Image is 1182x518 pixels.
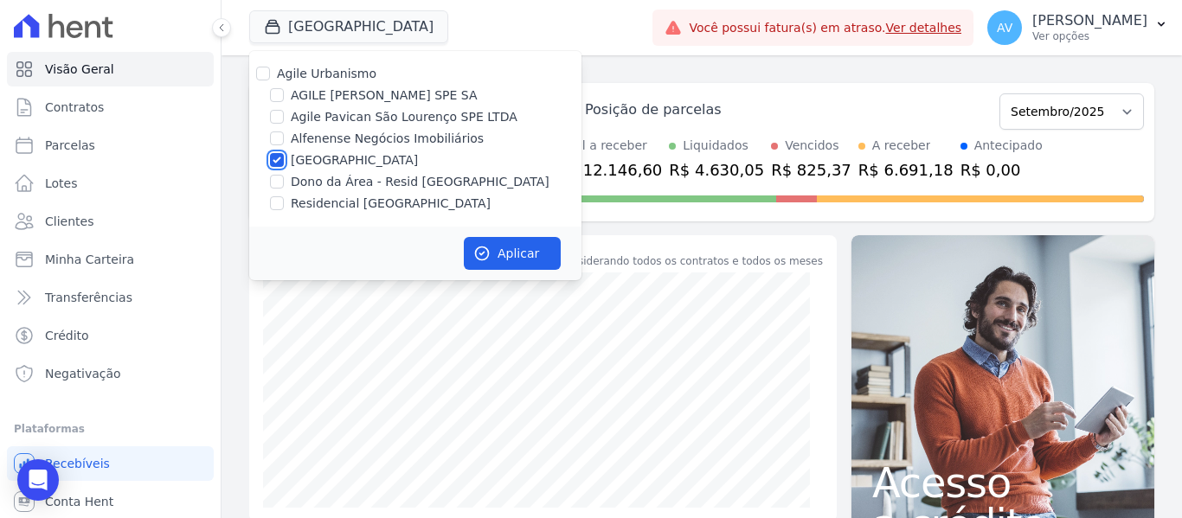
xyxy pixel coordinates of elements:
[557,137,662,155] div: Total a receber
[974,137,1043,155] div: Antecipado
[464,237,561,270] button: Aplicar
[7,204,214,239] a: Clientes
[45,327,89,344] span: Crédito
[7,90,214,125] a: Contratos
[689,19,961,37] span: Você possui fatura(s) em atraso.
[557,158,662,182] div: R$ 12.146,60
[45,99,104,116] span: Contratos
[249,10,448,43] button: [GEOGRAPHIC_DATA]
[291,151,418,169] label: [GEOGRAPHIC_DATA]
[291,108,517,126] label: Agile Pavican São Lourenço SPE LTDA
[669,158,764,182] div: R$ 4.630,05
[7,52,214,86] a: Visão Geral
[7,128,214,163] a: Parcelas
[771,158,851,182] div: R$ 825,37
[45,493,113,510] span: Conta Hent
[7,242,214,277] a: Minha Carteira
[1032,12,1147,29] p: [PERSON_NAME]
[7,446,214,481] a: Recebíveis
[858,158,954,182] div: R$ 6.691,18
[997,22,1012,34] span: AV
[45,175,78,192] span: Lotes
[872,137,931,155] div: A receber
[45,213,93,230] span: Clientes
[277,67,376,80] label: Agile Urbanismo
[7,318,214,353] a: Crédito
[886,21,962,35] a: Ver detalhes
[45,61,114,78] span: Visão Geral
[973,3,1182,52] button: AV [PERSON_NAME] Ver opções
[45,251,134,268] span: Minha Carteira
[45,289,132,306] span: Transferências
[291,173,549,191] label: Dono da Área - Resid [GEOGRAPHIC_DATA]
[683,137,748,155] div: Liquidados
[291,130,484,148] label: Alfenense Negócios Imobiliários
[558,253,823,269] div: Considerando todos os contratos e todos os meses
[45,365,121,382] span: Negativação
[45,455,110,472] span: Recebíveis
[785,137,838,155] div: Vencidos
[1032,29,1147,43] p: Ver opções
[585,99,722,120] div: Posição de parcelas
[14,419,207,439] div: Plataformas
[45,137,95,154] span: Parcelas
[960,158,1043,182] div: R$ 0,00
[17,459,59,501] div: Open Intercom Messenger
[291,86,478,105] label: AGILE [PERSON_NAME] SPE SA
[291,195,491,213] label: Residencial [GEOGRAPHIC_DATA]
[872,462,1134,503] span: Acesso
[7,166,214,201] a: Lotes
[7,356,214,391] a: Negativação
[7,280,214,315] a: Transferências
